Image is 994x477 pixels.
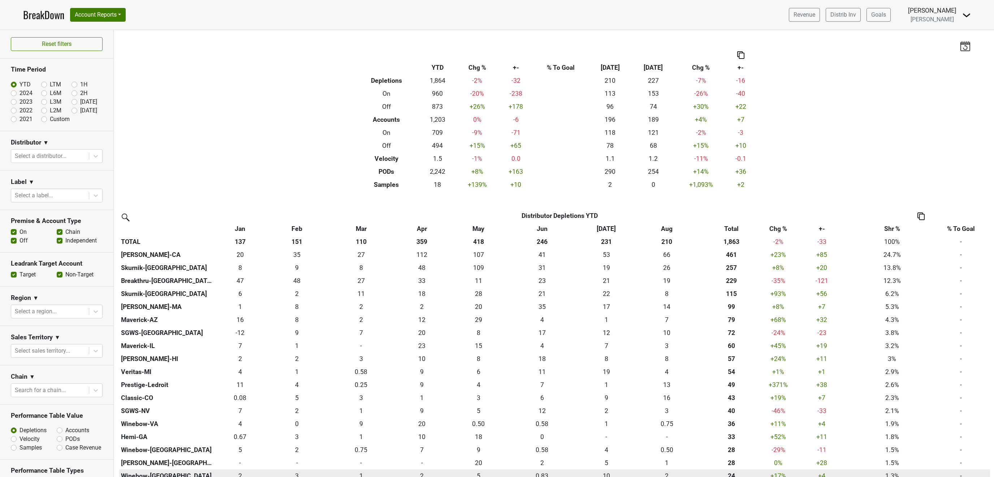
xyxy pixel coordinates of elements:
th: [PERSON_NAME]-MA [119,300,213,313]
a: Distrib Inv [826,8,861,22]
th: Chg % [455,61,499,74]
th: % To Goal: activate to sort column ascending [932,222,990,235]
th: 137 [213,235,267,248]
label: Chain [65,228,80,236]
img: Copy to clipboard [737,51,744,59]
td: 13.92 [636,300,697,313]
td: -238 [499,87,533,100]
label: L6M [50,89,61,98]
td: -26 % [675,87,727,100]
td: 20.828 [576,274,637,287]
th: YTD [419,61,455,74]
td: 153 [632,87,675,100]
label: PODs [65,435,80,443]
h3: Distributor [11,139,41,146]
td: 35.24 [267,248,327,261]
th: PODs [354,165,420,178]
div: 11 [450,276,506,285]
td: +2 [727,178,755,191]
td: 12.083 [395,313,449,326]
td: 5.667 [213,287,267,300]
th: Skurnik-[GEOGRAPHIC_DATA] [119,261,213,274]
th: TOTAL [119,235,213,248]
td: 33.167 [395,274,449,287]
th: Feb: activate to sort column ascending [267,222,327,235]
th: 79.415 [697,313,765,326]
label: On [20,228,27,236]
div: 48 [397,263,447,272]
th: 99.087 [697,300,765,313]
td: 1.2 [632,152,675,165]
td: 46.669 [213,274,267,287]
div: 26 [638,263,695,272]
th: 115.416 [697,287,765,300]
div: +56 [793,289,851,298]
h3: Leadrank Target Account [11,260,103,267]
td: 7.833 [213,261,267,274]
div: 35 [510,302,574,311]
th: Aug: activate to sort column ascending [636,222,697,235]
label: 2H [80,89,87,98]
span: ▼ [43,138,49,147]
td: 6.2% [852,287,932,300]
td: 30.834 [508,261,576,274]
label: Depletions [20,426,47,435]
div: +85 [793,250,851,259]
label: 2021 [20,115,33,124]
img: Copy to clipboard [917,212,925,220]
td: -2 % [675,126,727,139]
th: 359 [395,235,449,248]
label: 2022 [20,106,33,115]
a: Revenue [789,8,820,22]
div: 461 [699,250,764,259]
h3: Premise & Account Type [11,217,103,225]
td: 210 [589,74,632,87]
th: 257.418 [697,261,765,274]
span: ▼ [29,178,34,186]
label: Case Revenue [65,443,101,452]
div: 31 [510,263,574,272]
label: L3M [50,98,61,106]
th: Accounts [354,113,420,126]
td: +178 [499,100,533,113]
th: 151 [267,235,327,248]
div: 257 [699,263,764,272]
td: +4 % [675,113,727,126]
td: 35.167 [508,300,576,313]
label: LTM [50,80,61,89]
td: 20.583 [508,287,576,300]
div: 7 [638,315,695,325]
td: 7.501 [327,261,395,274]
th: Chg % [675,61,727,74]
span: -33 [817,238,826,245]
h3: Sales Territory [11,334,53,341]
div: 23 [510,276,574,285]
td: 873 [419,100,455,113]
th: 1,863 [697,235,765,248]
div: 28 [450,289,506,298]
td: +22 [727,100,755,113]
div: 21 [510,289,574,298]
td: +15 % [455,139,499,152]
div: 18 [397,289,447,298]
label: 2024 [20,89,33,98]
td: 8.416 [267,313,327,326]
td: 22.557 [508,274,576,287]
td: +14 % [675,165,727,178]
td: 3.833 [508,313,576,326]
div: 8 [268,315,325,325]
label: YTD [20,80,31,89]
label: Velocity [20,435,40,443]
td: +8 % [765,300,791,313]
span: -2% [773,238,783,245]
td: +30 % [675,100,727,113]
div: 48 [268,276,325,285]
td: +68 % [765,313,791,326]
div: 12 [397,315,447,325]
td: +10 [727,139,755,152]
td: 118 [589,126,632,139]
td: 2,242 [419,165,455,178]
th: Jun: activate to sort column ascending [508,222,576,235]
td: 1 [576,313,637,326]
label: Samples [20,443,42,452]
